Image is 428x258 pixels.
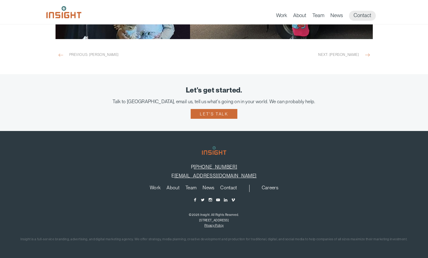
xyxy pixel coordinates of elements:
[220,52,372,60] a: Next: [PERSON_NAME]
[262,185,278,192] a: Careers
[69,52,205,60] span: Previous: [PERSON_NAME]
[220,185,237,192] a: Contact
[9,99,419,104] div: Talk to [GEOGRAPHIC_DATA], email us, tell us what's going on in your world. We can probably help.
[208,198,213,202] a: Instagram
[191,109,237,119] a: Let's talk
[276,11,382,21] nav: primary navigation menu
[259,185,281,192] nav: secondary navigation menu
[204,223,224,227] a: Privacy Policy
[223,198,228,202] a: LinkedIn
[194,164,237,170] a: [PHONE_NUMBER]
[9,164,419,170] p: P
[185,185,196,192] a: Team
[174,173,257,179] a: [EMAIL_ADDRESS][DOMAIN_NAME]
[9,212,419,223] p: ©2025 Insight. All Rights Reserved. [STREET_ADDRESS]
[150,185,160,192] a: Work
[223,52,359,60] span: Next: [PERSON_NAME]
[56,52,208,60] a: Previous: [PERSON_NAME]
[202,146,226,155] img: Insight Marketing Design
[193,198,197,202] a: Facebook
[312,12,324,21] a: Team
[276,12,287,21] a: Work
[330,12,343,21] a: News
[9,86,419,94] div: Let's get started.
[293,12,306,21] a: About
[46,6,81,18] img: Insight Marketing Design
[200,198,205,202] a: Twitter
[203,185,214,192] a: News
[167,185,179,192] a: About
[9,173,419,179] p: E
[231,198,236,202] a: Vimeo
[349,11,376,21] a: Contact
[203,223,225,227] nav: copyright navigation menu
[216,198,220,202] a: YouTube
[9,236,419,243] p: Insight is a full-service branding, advertising, and digital marketing agency. We offer strategy,...
[147,185,250,192] nav: primary navigation menu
